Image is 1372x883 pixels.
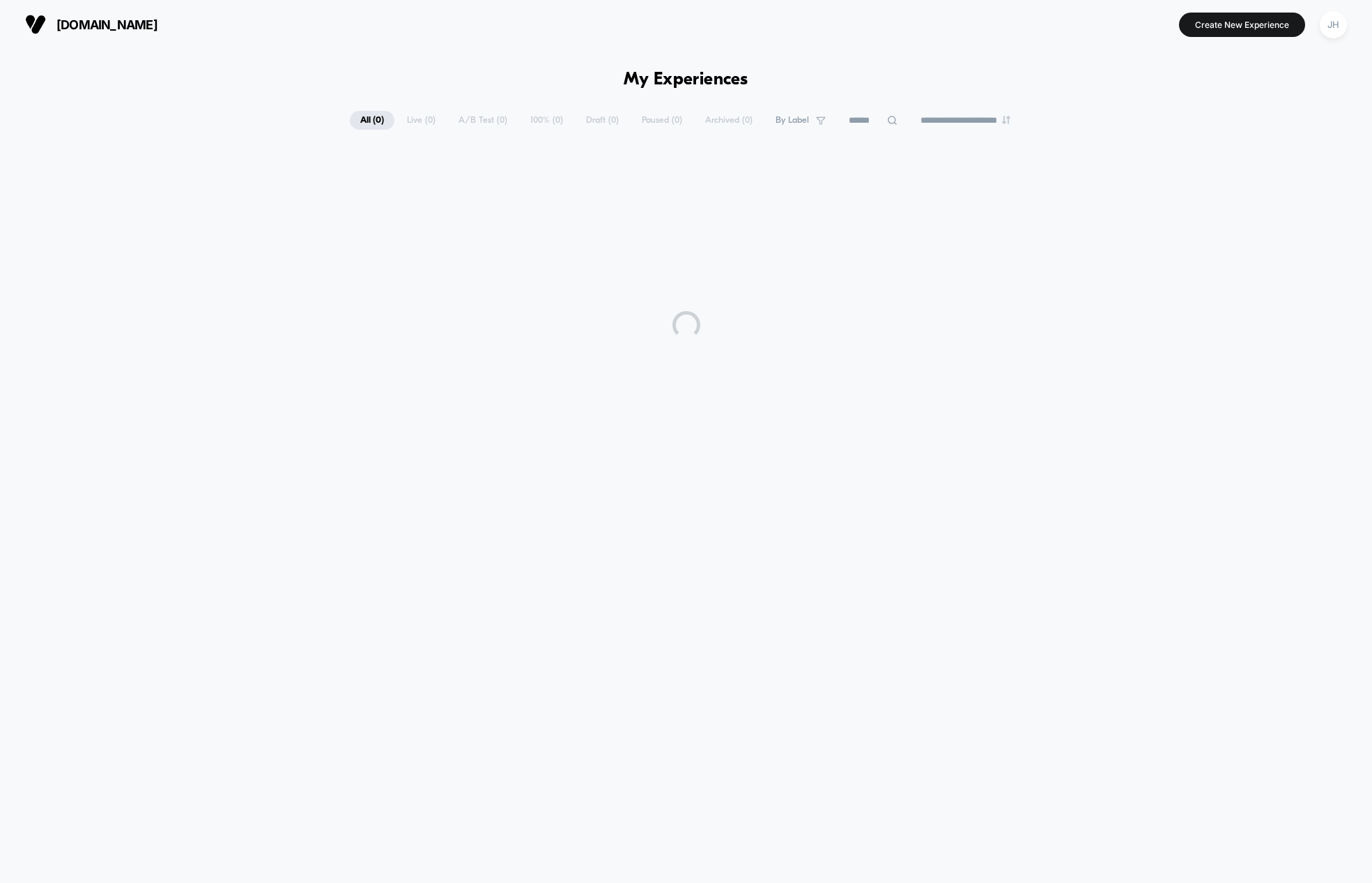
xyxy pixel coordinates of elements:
span: [DOMAIN_NAME] [56,17,157,32]
h1: My Experiences [624,70,748,90]
span: By Label [776,115,809,126]
button: JH [1316,10,1351,39]
div: JH [1320,11,1347,38]
button: [DOMAIN_NAME] [21,13,162,36]
img: Visually logo [25,14,46,35]
button: Create New Experience [1179,13,1305,37]
img: end [1002,116,1010,124]
span: All ( 0 ) [350,111,394,130]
